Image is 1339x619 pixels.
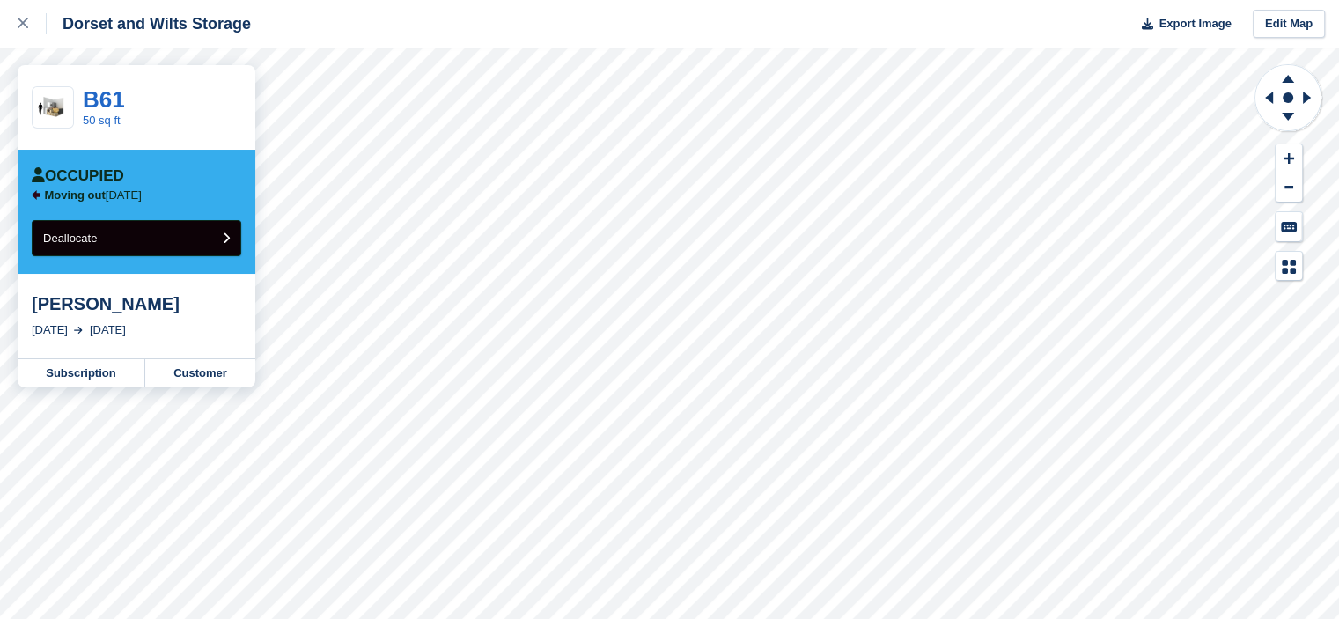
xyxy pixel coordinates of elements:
span: Deallocate [43,232,97,245]
img: 50.jpg [33,92,73,123]
button: Zoom In [1276,144,1302,173]
img: arrow-right-light-icn-cde0832a797a2874e46488d9cf13f60e5c3a73dbe684e267c42b8395dfbc2abf.svg [74,327,83,334]
span: Export Image [1159,15,1231,33]
span: Moving out [45,188,106,202]
a: 50 sq ft [83,114,121,127]
div: [DATE] [90,321,126,339]
button: Map Legend [1276,252,1302,281]
button: Keyboard Shortcuts [1276,212,1302,241]
button: Deallocate [32,220,241,256]
a: Edit Map [1253,10,1325,39]
div: Occupied [32,167,124,185]
div: Dorset and Wilts Storage [47,13,251,34]
img: arrow-left-icn-90495f2de72eb5bd0bd1c3c35deca35cc13f817d75bef06ecd7c0b315636ce7e.svg [32,190,40,200]
p: [DATE] [45,188,142,203]
a: B61 [83,86,125,113]
a: Subscription [18,359,145,387]
div: [PERSON_NAME] [32,293,241,314]
div: [DATE] [32,321,68,339]
a: Customer [145,359,255,387]
button: Export Image [1131,10,1232,39]
button: Zoom Out [1276,173,1302,203]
